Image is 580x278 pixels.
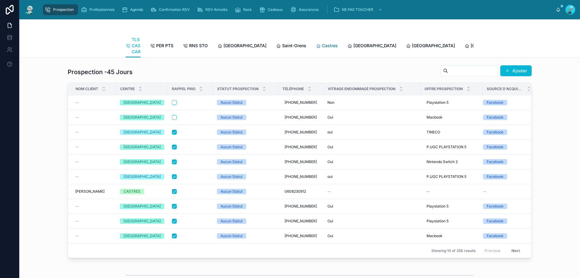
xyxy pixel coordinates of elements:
[217,144,275,150] a: Aucun Statut
[332,4,385,15] a: NE PAS TOUCHER
[53,7,74,12] span: Prospection
[75,145,79,149] span: --
[124,189,140,194] div: CASTRES
[427,145,466,149] span: P.UGC PLAYSTATION 5
[327,174,417,179] a: oui
[465,40,514,52] a: [GEOGRAPHIC_DATA]
[483,129,527,135] a: Facebook
[282,172,320,182] a: [PHONE_NUMBER]
[221,233,243,239] div: Aucun Statut
[217,100,275,105] a: Aucun Statut
[75,145,113,149] a: --
[75,174,113,179] a: --
[217,159,275,165] a: Aucun Statut
[217,87,259,91] span: Statut Prospection
[282,157,320,167] a: [PHONE_NUMBER]
[327,189,331,194] span: --
[217,189,275,194] a: Aucun Statut
[507,246,524,255] button: Next
[424,216,479,226] a: Playstation 5
[483,159,527,165] a: Facebook
[285,100,317,105] span: [PHONE_NUMBER]
[288,4,323,15] a: Assurances
[487,87,523,91] span: Source d'acquisition
[75,234,113,238] a: --
[124,129,161,135] div: [GEOGRAPHIC_DATA]
[424,142,479,152] a: P.UGC PLAYSTATION 5
[75,204,113,209] a: --
[75,115,79,120] span: --
[205,7,227,12] span: RDV Annulés
[156,43,173,49] span: PER PTS
[487,233,504,239] div: Facebook
[427,100,449,105] span: Playstation 5
[221,115,243,120] div: Aucun Statut
[189,43,208,49] span: RNS STO
[75,100,79,105] span: --
[282,87,304,91] span: Téléphone
[424,187,479,196] a: --
[327,234,333,238] span: Oui
[124,218,161,224] div: [GEOGRAPHIC_DATA]
[75,159,113,164] a: --
[487,100,504,105] div: Facebook
[217,218,275,224] a: Aucun Statut
[406,40,455,52] a: [GEOGRAPHIC_DATA]
[124,159,161,165] div: [GEOGRAPHIC_DATA]
[299,7,319,12] span: Assurances
[217,115,275,120] a: Aucun Statut
[195,4,232,15] a: RDV Annulés
[327,219,417,224] a: Oui
[327,100,334,105] span: Non
[327,189,417,194] a: --
[217,233,275,239] a: Aucun Statut
[427,174,466,179] span: P.UGC PLAYSTATION 5
[243,7,252,12] span: Rack
[75,174,79,179] span: --
[120,174,164,179] a: [GEOGRAPHIC_DATA]
[424,172,479,182] a: P.UGC PLAYSTATION 5
[327,234,417,238] a: Oui
[282,187,320,196] a: 0608230912
[120,204,164,209] a: [GEOGRAPHIC_DATA]
[427,159,458,164] span: Nintendo Switch 2
[150,40,173,52] a: PER PTS
[124,204,161,209] div: [GEOGRAPHIC_DATA]
[221,218,243,224] div: Aucun Statut
[75,130,113,135] a: --
[120,189,164,194] a: CASTRES
[124,100,161,105] div: [GEOGRAPHIC_DATA]
[327,115,417,120] a: Oui
[322,43,338,49] span: Castres
[327,130,417,135] a: oui
[316,40,338,52] a: Castres
[483,189,487,194] span: --
[79,4,119,15] a: Professionnels
[75,204,79,209] span: --
[483,174,527,179] a: Facebook
[427,189,430,194] div: --
[76,87,98,91] span: Nom Client
[328,87,395,91] span: Vitrage endommagé Prospection
[327,145,333,149] span: Oui
[282,127,320,137] a: [PHONE_NUMBER]
[282,231,320,241] a: [PHONE_NUMBER]
[221,100,243,105] div: Aucun Statut
[75,115,113,120] a: --
[483,144,527,150] a: Facebook
[40,3,556,16] div: scrollable content
[424,98,479,107] a: Playstation 5
[24,5,35,15] img: App logo
[120,100,164,105] a: [GEOGRAPHIC_DATA]
[149,4,194,15] a: Confirmation RDV
[282,216,320,226] a: [PHONE_NUMBER]
[224,43,266,49] span: [GEOGRAPHIC_DATA]
[471,43,514,49] span: [GEOGRAPHIC_DATA]
[483,218,527,224] a: Facebook
[342,7,373,12] span: NE PAS TOUCHER
[424,157,479,167] a: Nintendo Switch 2
[217,174,275,179] a: Aucun Statut
[327,204,333,209] span: Oui
[487,115,504,120] div: Facebook
[282,43,306,49] span: Saint-Orens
